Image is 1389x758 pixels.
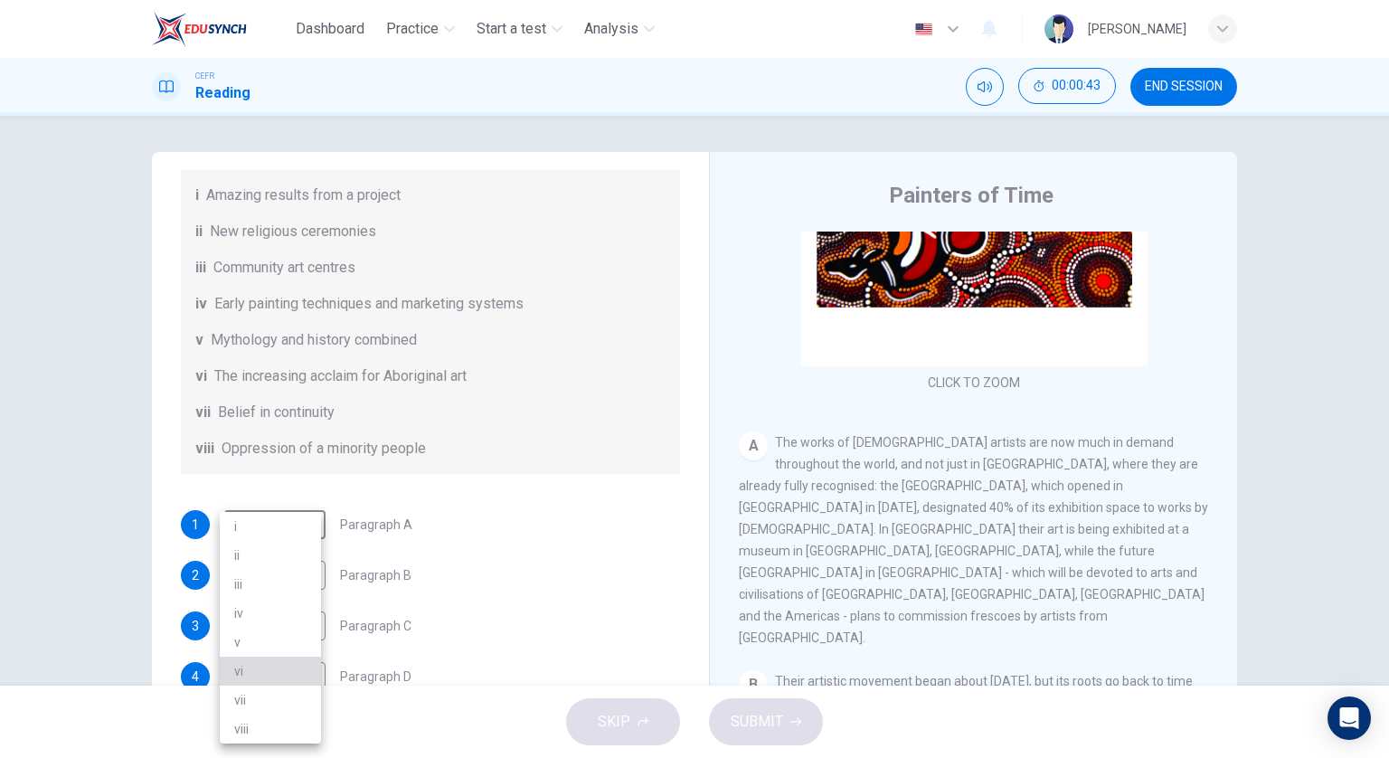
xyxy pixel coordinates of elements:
[220,570,321,599] li: iii
[1328,696,1371,740] div: Open Intercom Messenger
[220,628,321,657] li: v
[220,512,321,541] li: i
[220,657,321,686] li: vi
[220,541,321,570] li: ii
[220,715,321,744] li: viii
[220,599,321,628] li: iv
[220,686,321,715] li: vii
